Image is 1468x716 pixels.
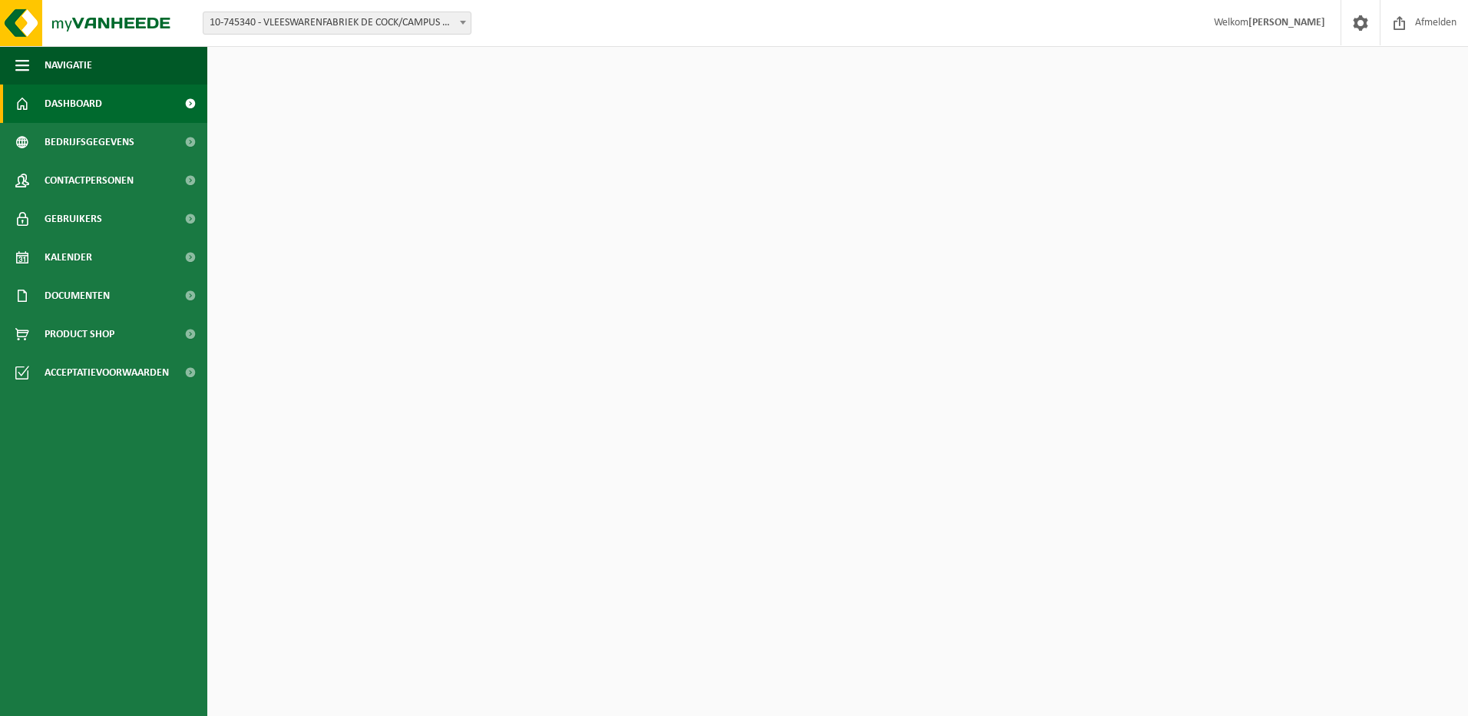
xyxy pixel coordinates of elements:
span: Contactpersonen [45,161,134,200]
span: Gebruikers [45,200,102,238]
span: Bedrijfsgegevens [45,123,134,161]
span: Documenten [45,277,110,315]
span: 10-745340 - VLEESWARENFABRIEK DE COCK/CAMPUS RPF BV - LAARNE [203,12,471,35]
span: Dashboard [45,85,102,123]
span: Kalender [45,238,92,277]
span: 10-745340 - VLEESWARENFABRIEK DE COCK/CAMPUS RPF BV - LAARNE [203,12,471,34]
strong: [PERSON_NAME] [1248,17,1325,28]
span: Navigatie [45,46,92,85]
span: Product Shop [45,315,114,353]
span: Acceptatievoorwaarden [45,353,169,392]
